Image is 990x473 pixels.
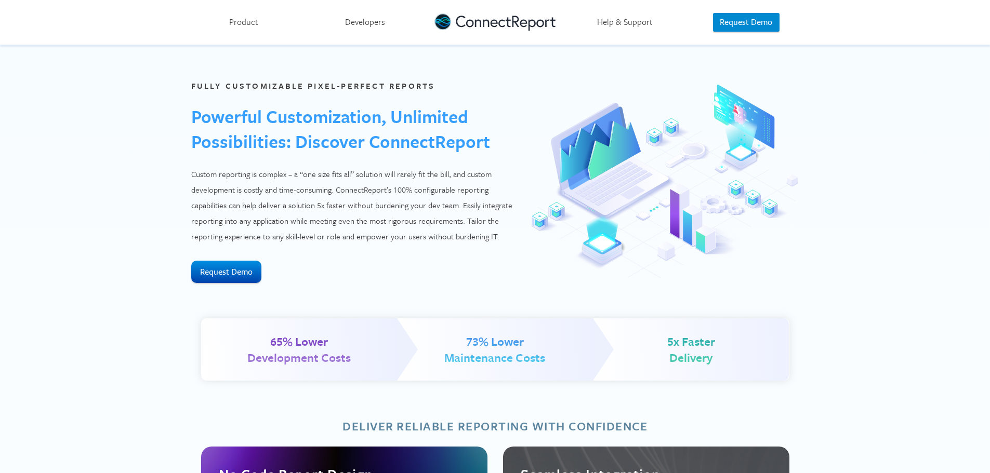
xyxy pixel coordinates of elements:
h3: Deliver reliable reporting with confidence [201,418,789,435]
a: Request Demo [191,265,261,278]
img: Centralized Reporting [532,85,799,278]
h4: 65% lower development costs [247,333,351,366]
h1: Powerful Customization, Unlimited Possibilities: Discover ConnectReport [191,104,514,154]
h4: 73% lower maintenance costs [444,333,545,366]
label: Fully customizable pixel-perfect reports [191,80,435,91]
button: Request Demo [713,13,780,32]
p: Custom reporting is complex – a “one size fits all” solution will rarely fit the bill, and custom... [191,166,514,244]
button: Request Demo [191,261,261,283]
h4: 5x faster delivery [667,333,715,366]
